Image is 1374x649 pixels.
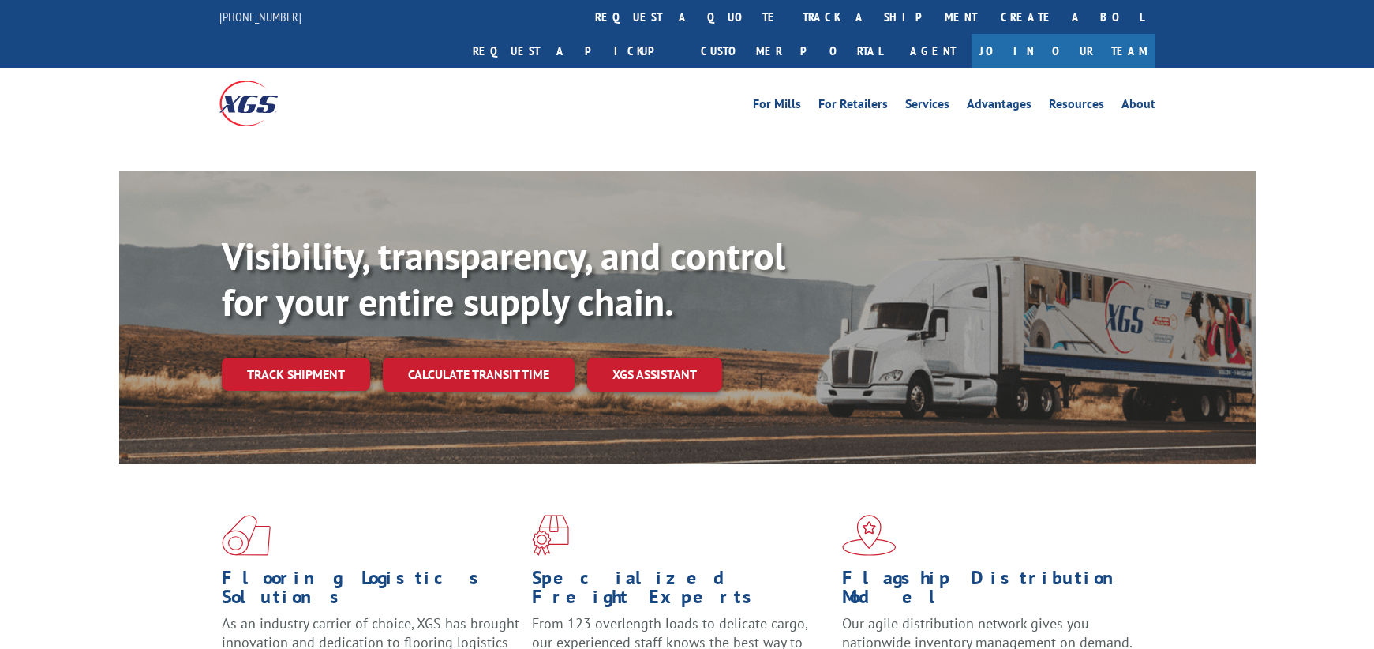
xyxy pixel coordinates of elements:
[222,231,785,326] b: Visibility, transparency, and control for your entire supply chain.
[905,98,949,115] a: Services
[222,515,271,556] img: xgs-icon-total-supply-chain-intelligence-red
[753,98,801,115] a: For Mills
[219,9,301,24] a: [PHONE_NUMBER]
[532,568,830,614] h1: Specialized Freight Experts
[818,98,888,115] a: For Retailers
[461,34,689,68] a: Request a pickup
[222,358,370,391] a: Track shipment
[972,34,1155,68] a: Join Our Team
[1121,98,1155,115] a: About
[532,515,569,556] img: xgs-icon-focused-on-flooring-red
[842,568,1140,614] h1: Flagship Distribution Model
[587,358,722,392] a: XGS ASSISTANT
[842,515,897,556] img: xgs-icon-flagship-distribution-model-red
[222,568,520,614] h1: Flooring Logistics Solutions
[383,358,575,392] a: Calculate transit time
[1049,98,1104,115] a: Resources
[894,34,972,68] a: Agent
[967,98,1031,115] a: Advantages
[689,34,894,68] a: Customer Portal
